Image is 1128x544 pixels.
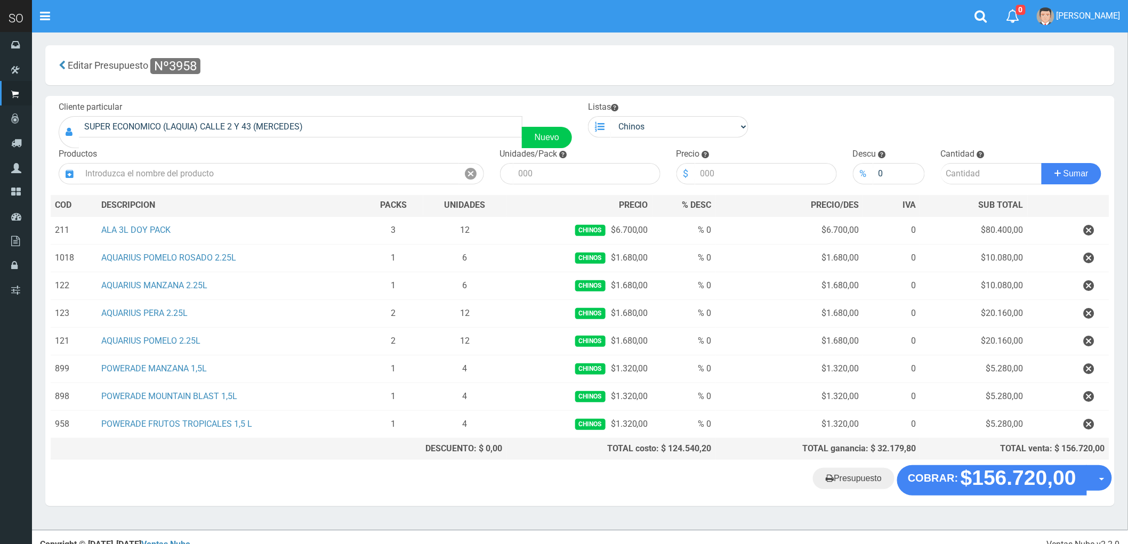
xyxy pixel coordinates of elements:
td: 2 [364,299,423,327]
a: POWERADE MANZANA 1,5L [101,363,207,374]
td: 122 [51,272,97,299]
td: $80.400,00 [920,216,1028,245]
span: Chinos [575,225,606,236]
td: 123 [51,299,97,327]
td: 1 [364,244,423,272]
td: $5.280,00 [920,355,1028,383]
td: $1.680,00 [716,299,863,327]
td: 0 [863,299,920,327]
div: TOTAL ganancia: $ 32.179,80 [720,443,916,455]
td: 0 [863,383,920,410]
td: $1.680,00 [716,327,863,355]
label: Unidades/Pack [500,148,558,160]
td: 3 [364,216,423,245]
td: 0 [863,327,920,355]
td: $20.160,00 [920,327,1028,355]
td: $6.700,00 [716,216,863,245]
td: 12 [423,216,507,245]
td: 0 [863,216,920,245]
td: $1.320,00 [506,383,652,410]
td: % 0 [652,327,716,355]
span: Chinos [575,280,606,291]
span: SUB TOTAL [979,199,1024,212]
button: Sumar [1042,163,1101,184]
span: PRECIO [619,199,648,212]
th: UNIDADES [423,195,507,216]
td: $1.680,00 [716,272,863,299]
button: COBRAR: $156.720,00 [897,465,1087,495]
a: AQUARIUS POMELO 2.25L [101,336,200,346]
td: % 0 [652,216,716,245]
input: 000 [513,163,660,184]
td: $10.080,00 [920,272,1028,299]
input: Introduzca el nombre del producto [80,163,459,184]
td: 2 [364,327,423,355]
td: % 0 [652,272,716,299]
div: % [853,163,873,184]
span: Chinos [575,391,606,402]
td: 0 [863,355,920,383]
td: 0 [863,410,920,438]
span: Sumar [1063,169,1089,178]
td: % 0 [652,244,716,272]
a: POWERADE FRUTOS TROPICALES 1,5 L [101,419,252,429]
td: 4 [423,355,507,383]
div: DESCUENTO: $ 0,00 [368,443,503,455]
td: $1.320,00 [506,355,652,383]
td: 4 [423,410,507,438]
span: Chinos [575,253,606,264]
td: 898 [51,383,97,410]
strong: COBRAR: [908,472,958,484]
span: Chinos [575,363,606,375]
td: $1.680,00 [506,272,652,299]
span: Chinos [575,419,606,430]
td: 12 [423,299,507,327]
span: [PERSON_NAME] [1057,11,1121,21]
a: POWERADE MOUNTAIN BLAST 1,5L [101,391,237,401]
td: $5.280,00 [920,410,1028,438]
td: 899 [51,355,97,383]
input: 000 [873,163,925,184]
td: $1.680,00 [506,244,652,272]
label: Cliente particular [59,101,122,113]
td: $1.680,00 [506,327,652,355]
span: CRIPCION [117,200,155,210]
span: % DESC [682,200,712,210]
td: 1 [364,355,423,383]
a: AQUARIUS MANZANA 2.25L [101,280,207,290]
label: Cantidad [941,148,975,160]
td: $20.160,00 [920,299,1028,327]
td: $6.700,00 [506,216,652,245]
span: PRECIO/DES [811,200,859,210]
td: 4 [423,383,507,410]
strong: $156.720,00 [961,467,1076,490]
td: % 0 [652,299,716,327]
label: Precio [676,148,700,160]
th: COD [51,195,97,216]
span: Nº3958 [150,58,200,74]
td: 1 [364,410,423,438]
div: $ [676,163,695,184]
td: 1018 [51,244,97,272]
td: % 0 [652,383,716,410]
span: Editar Presupuesto [68,60,148,71]
input: Consumidor Final [79,116,522,137]
span: 0 [1016,5,1026,15]
td: $5.280,00 [920,383,1028,410]
td: 958 [51,410,97,438]
td: $1.320,00 [716,383,863,410]
th: PACKS [364,195,423,216]
td: 1 [364,383,423,410]
td: 0 [863,244,920,272]
input: 000 [695,163,837,184]
th: DES [97,195,364,216]
td: 0 [863,272,920,299]
td: $1.320,00 [716,410,863,438]
td: 6 [423,244,507,272]
td: 211 [51,216,97,245]
a: AQUARIUS POMELO ROSADO 2.25L [101,253,236,263]
input: Cantidad [941,163,1042,184]
img: User Image [1037,7,1054,25]
div: TOTAL costo: $ 124.540,20 [511,443,711,455]
td: 1 [364,272,423,299]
